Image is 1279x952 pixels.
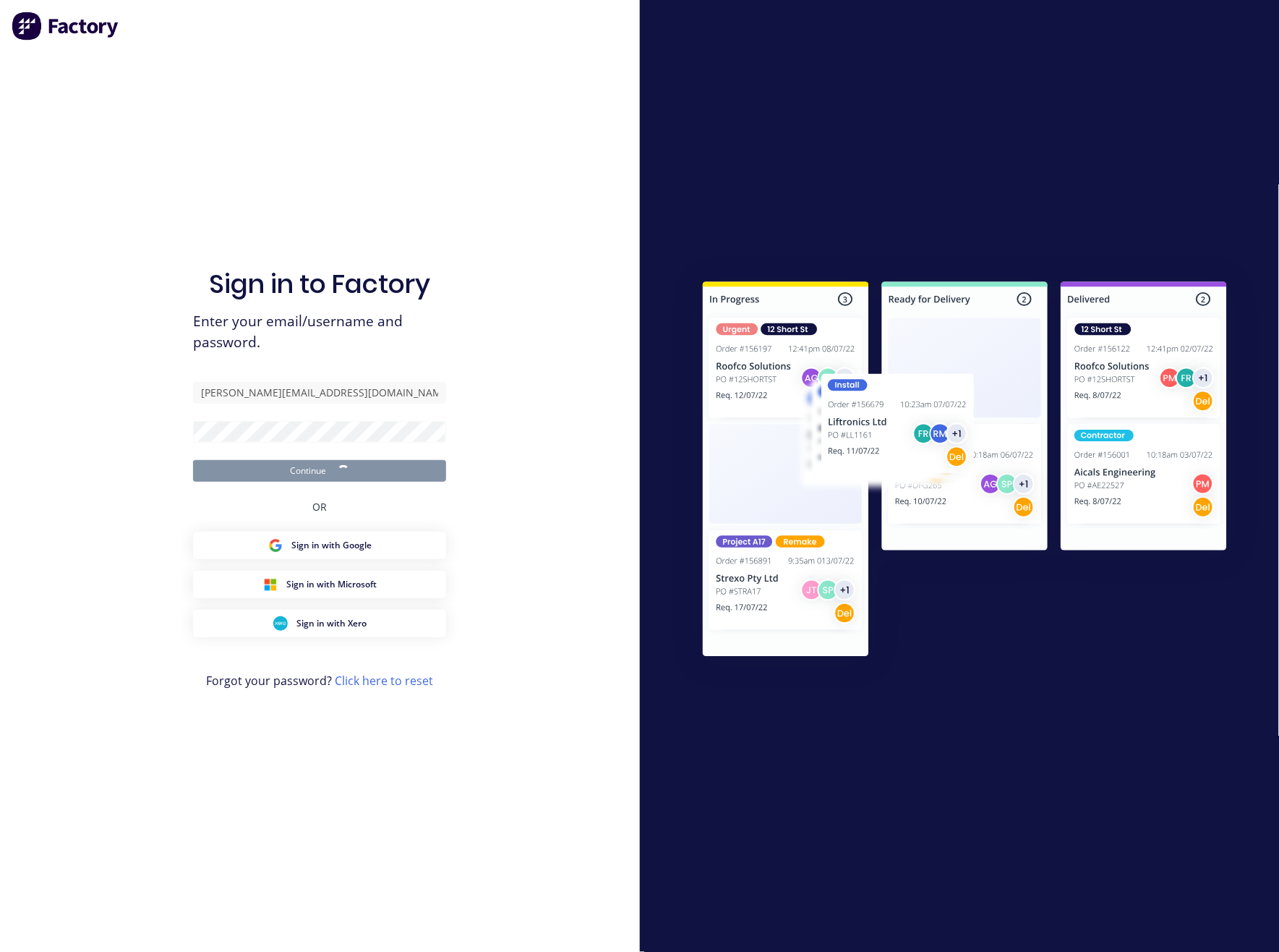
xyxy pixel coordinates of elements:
[193,311,446,353] span: Enter your email/username and password.
[273,616,288,631] img: Xero Sign in
[193,610,446,637] button: Xero Sign inSign in with Xero
[193,460,446,482] button: Continue
[193,382,446,404] input: Email/Username
[193,571,446,598] button: Microsoft Sign inSign in with Microsoft
[335,673,433,689] a: Click here to reset
[209,268,430,299] h1: Sign in to Factory
[206,672,433,689] span: Forgot your password?
[268,538,283,553] img: Google Sign in
[263,577,278,592] img: Microsoft Sign in
[12,12,120,41] img: Factory
[296,617,367,630] span: Sign in with Xero
[671,252,1259,691] img: Sign in
[286,578,377,591] span: Sign in with Microsoft
[193,532,446,559] button: Google Sign inSign in with Google
[291,539,372,552] span: Sign in with Google
[312,482,327,532] div: OR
